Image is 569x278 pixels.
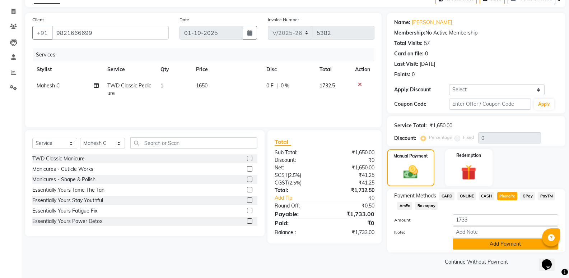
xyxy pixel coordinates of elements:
span: TWD Classic Pedicure [107,82,151,96]
div: Balance : [269,229,325,236]
input: Add Note [453,226,558,237]
div: Essentially Yours Stay Youthful [32,197,103,204]
span: 0 % [281,82,289,90]
span: PayTM [538,192,555,200]
span: SGST [275,172,288,178]
div: TWD Classic Manicure [32,155,85,163]
div: No Active Membership [394,29,558,37]
div: Apply Discount [394,86,449,94]
th: Service [103,61,156,78]
span: Total [275,138,291,146]
span: AmEx [397,202,412,210]
div: Net: [269,164,325,172]
div: 57 [424,40,430,47]
span: 1 [160,82,163,89]
iframe: chat widget [539,249,562,271]
div: Service Total: [394,122,427,129]
label: Percentage [429,134,452,141]
div: ₹1,650.00 [430,122,452,129]
div: Name: [394,19,410,26]
a: [PERSON_NAME] [412,19,452,26]
label: Client [32,17,44,23]
div: Manicures - Shape & Polish [32,176,95,183]
span: 0 F [266,82,274,90]
input: Search by Name/Mobile/Email/Code [52,26,169,40]
a: Add Tip [269,194,334,202]
button: Apply [534,99,554,110]
span: Payment Methods [394,192,436,200]
div: Paid: [269,219,325,227]
div: ₹1,650.00 [325,164,380,172]
div: ₹1,733.00 [325,210,380,218]
span: CARD [439,192,454,200]
div: Points: [394,71,410,78]
th: Total [315,61,351,78]
div: Coupon Code [394,100,449,108]
label: Redemption [456,152,481,159]
span: 1650 [196,82,207,89]
span: CASH [479,192,494,200]
label: Note: [389,229,447,236]
th: Disc [262,61,315,78]
span: 1732.5 [320,82,335,89]
th: Action [351,61,374,78]
div: Essentially Yours Tame The Tan [32,186,104,194]
div: [DATE] [420,60,435,68]
div: ( ) [269,179,325,187]
span: Mahesh C [37,82,60,89]
div: Sub Total: [269,149,325,156]
input: Enter Offer / Coupon Code [449,99,531,110]
div: ₹1,650.00 [325,149,380,156]
div: Essentially Yours Fatigue Fix [32,207,97,215]
span: Razorpay [415,202,438,210]
div: ₹41.25 [325,172,380,179]
label: Fixed [463,134,474,141]
th: Price [192,61,262,78]
img: _gift.svg [456,163,481,182]
div: ₹0 [325,156,380,164]
label: Invoice Number [268,17,299,23]
div: Discount: [269,156,325,164]
div: ₹1,733.00 [325,229,380,236]
div: Services [33,48,380,61]
span: | [276,82,278,90]
button: Add Payment [453,238,558,250]
span: CGST [275,179,288,186]
div: ₹41.25 [325,179,380,187]
div: 0 [425,50,428,58]
th: Qty [156,61,192,78]
div: ₹0 [325,219,380,227]
div: ( ) [269,172,325,179]
span: 2.5% [289,180,300,186]
div: ₹0.50 [325,202,380,210]
label: Amount: [389,217,447,223]
div: ₹1,732.50 [325,187,380,194]
span: 2.5% [289,172,300,178]
button: +91 [32,26,52,40]
div: Payable: [269,210,325,218]
div: Essentially Yours Power Detox [32,218,102,225]
div: Total Visits: [394,40,423,47]
span: GPay [520,192,535,200]
div: Card on file: [394,50,424,58]
img: _cash.svg [399,164,423,181]
input: Search or Scan [130,137,257,149]
div: 0 [412,71,415,78]
th: Stylist [32,61,103,78]
div: Last Visit: [394,60,418,68]
label: Manual Payment [393,153,428,159]
div: Total: [269,187,325,194]
label: Date [179,17,189,23]
div: Discount: [394,135,416,142]
div: Manicures - Cuticle Works [32,165,93,173]
input: Amount [453,214,558,225]
div: Round Off: [269,202,325,210]
div: Membership: [394,29,425,37]
span: ONLINE [457,192,476,200]
span: PhonePe [497,192,518,200]
a: Continue Without Payment [388,258,564,266]
div: ₹0 [334,194,380,202]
